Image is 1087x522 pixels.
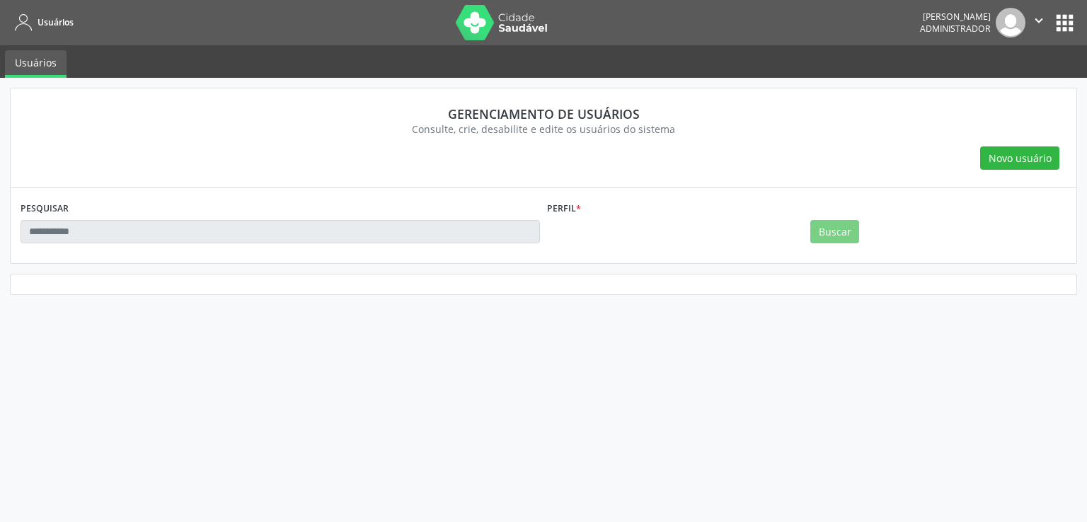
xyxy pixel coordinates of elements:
[1031,13,1047,28] i: 
[1052,11,1077,35] button: apps
[1025,8,1052,37] button: 
[810,220,859,244] button: Buscar
[980,146,1059,170] button: Novo usuário
[30,122,1057,137] div: Consulte, crie, desabilite e edite os usuários do sistema
[547,198,581,220] label: Perfil
[920,23,991,35] span: Administrador
[996,8,1025,37] img: img
[21,198,69,220] label: PESQUISAR
[30,106,1057,122] div: Gerenciamento de usuários
[920,11,991,23] div: [PERSON_NAME]
[989,151,1052,166] span: Novo usuário
[38,16,74,28] span: Usuários
[10,11,74,34] a: Usuários
[5,50,67,78] a: Usuários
